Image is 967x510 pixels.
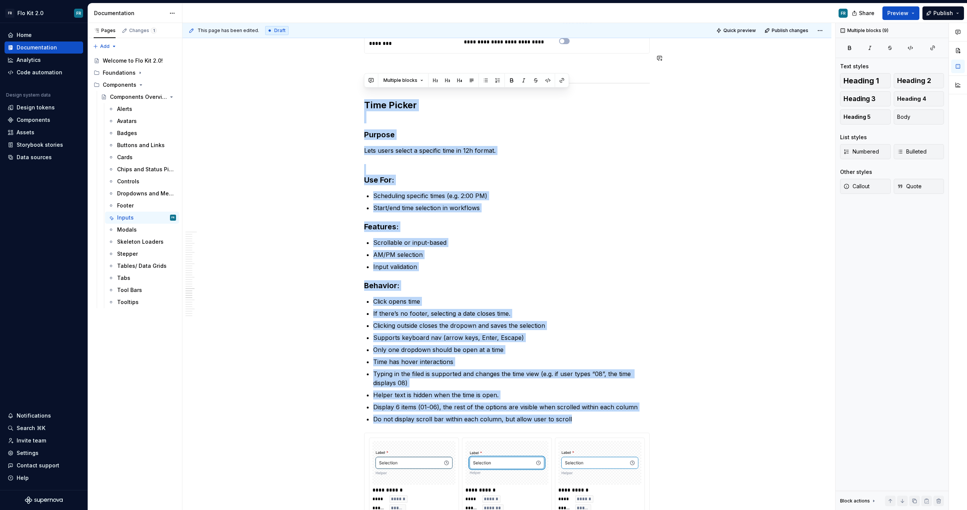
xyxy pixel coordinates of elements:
[840,496,877,506] div: Block actions
[117,250,138,258] div: Stepper
[98,91,179,103] a: Components Overview
[117,117,137,125] div: Avatars
[762,25,812,36] button: Publish changes
[373,203,650,212] p: Start/end time selection in workflows
[843,148,879,155] span: Numbered
[364,222,399,231] strong: Features:
[772,28,808,34] span: Publish changes
[274,28,286,34] span: Draft
[105,296,179,308] a: Tooltips
[373,250,650,259] p: AM/PM selection
[5,101,83,114] a: Design tokens
[100,43,110,49] span: Add
[117,129,137,137] div: Badges
[91,79,179,91] div: Components
[5,422,83,434] button: Search ⌘K
[373,415,650,424] p: Do not display scroll bar within each column, but allow user to scroll
[117,154,133,161] div: Cards
[103,69,136,77] div: Foundations
[94,28,116,34] div: Pages
[110,93,167,101] div: Components Overview
[5,29,83,41] a: Home
[894,73,944,88] button: Heading 2
[171,214,175,221] div: FR
[105,248,179,260] a: Stepper
[94,9,165,17] div: Documentation
[117,202,134,209] div: Footer
[117,166,175,173] div: Chips and Status Pills
[5,151,83,163] a: Data sources
[117,274,130,282] div: Tabs
[5,472,83,484] button: Help
[364,100,417,111] strong: Time Picker
[364,146,650,155] p: Lets users select a specific time in 12h format.
[897,148,927,155] span: Bulleted
[17,56,41,64] div: Analytics
[843,95,876,103] span: Heading 3
[105,115,179,127] a: Avatars
[843,77,879,84] span: Heading 1
[105,151,179,163] a: Cards
[5,54,83,66] a: Analytics
[714,25,759,36] button: Quick preview
[117,190,175,197] div: Dropdowns and Menus
[373,297,650,306] p: Click opens time
[105,260,179,272] a: Tables/ Data Grids
[17,141,63,149] div: Storybook stories
[105,200,179,212] a: Footer
[841,10,846,16] div: FR
[897,95,926,103] span: Heading 4
[91,55,179,67] a: Welcome to Flo Kit 2.0!
[5,126,83,138] a: Assets
[843,113,871,121] span: Heading 5
[897,77,931,84] span: Heading 2
[373,345,650,354] p: Only one dropdown should be open at a time
[897,113,910,121] span: Body
[105,127,179,139] a: Badges
[17,116,50,124] div: Components
[5,459,83,472] button: Contact support
[373,238,650,247] p: Scrollable or input-based
[859,9,874,17] span: Share
[25,496,63,504] svg: Supernova Logo
[151,28,157,34] span: 1
[882,6,919,20] button: Preview
[6,92,51,98] div: Design system data
[105,272,179,284] a: Tabs
[894,179,944,194] button: Quote
[840,63,869,70] div: Text styles
[840,109,891,124] button: Heading 5
[373,357,650,366] p: Time has hover interactions
[373,309,650,318] p: If there’s no footer, selecting a date closes time.
[840,168,872,176] div: Other styles
[105,103,179,115] a: Alerts
[129,28,157,34] div: Changes
[364,281,399,290] strong: Behavior:
[117,105,132,113] div: Alerts
[105,175,179,187] a: Controls
[17,437,46,444] div: Invite team
[76,10,81,16] div: FR
[373,262,650,271] p: Input validation
[887,9,908,17] span: Preview
[91,55,179,308] div: Page tree
[117,141,165,149] div: Buttons and Links
[5,410,83,422] button: Notifications
[5,114,83,126] a: Components
[843,183,870,190] span: Callout
[17,129,34,136] div: Assets
[105,187,179,200] a: Dropdowns and Menus
[17,412,51,419] div: Notifications
[840,144,891,159] button: Numbered
[91,41,119,52] button: Add
[91,67,179,79] div: Foundations
[894,91,944,106] button: Heading 4
[933,9,953,17] span: Publish
[5,66,83,78] a: Code automation
[17,104,55,111] div: Design tokens
[5,139,83,151] a: Storybook stories
[117,238,164,246] div: Skeleton Loaders
[364,175,394,184] strong: Use For:
[17,69,62,76] div: Code automation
